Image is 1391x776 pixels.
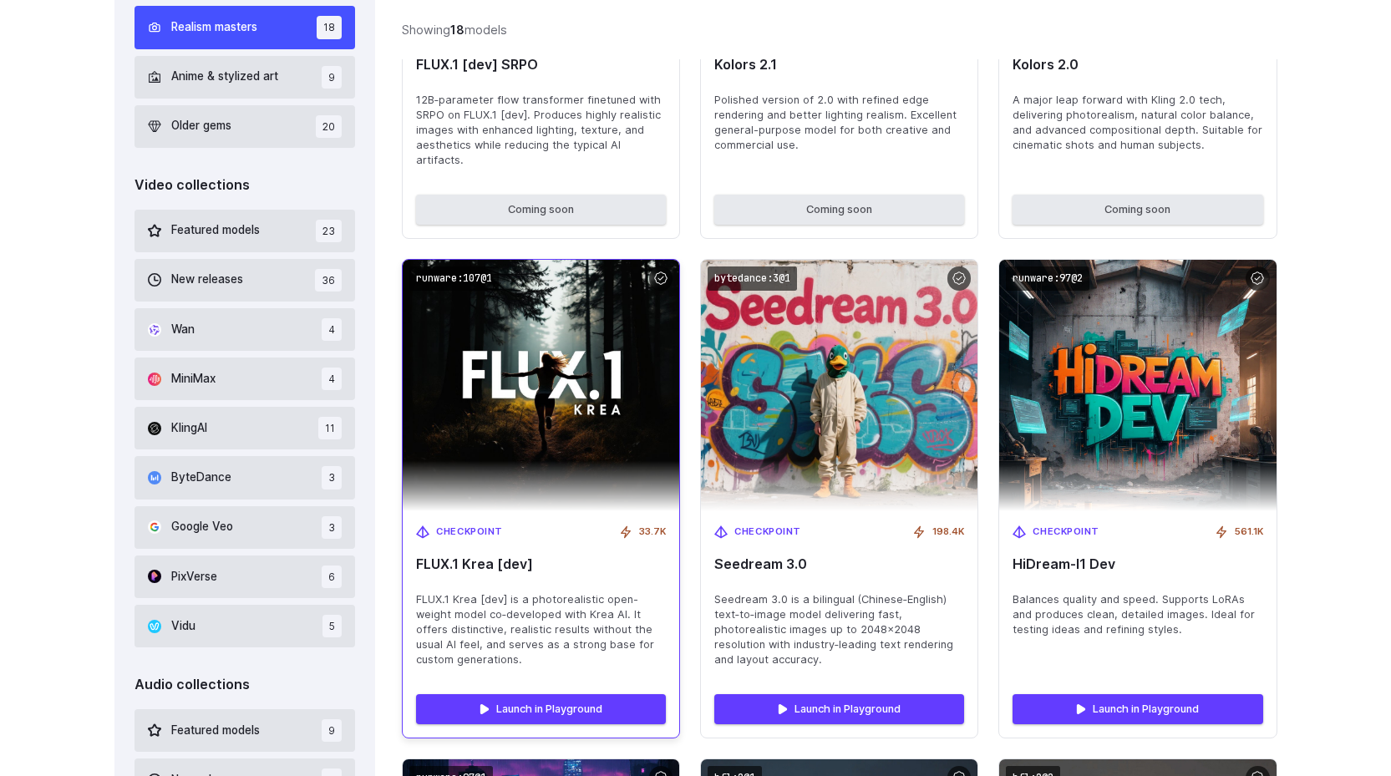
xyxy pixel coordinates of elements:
[316,220,342,242] span: 23
[409,266,499,291] code: runware:107@1
[135,709,356,752] button: Featured models 9
[714,93,964,153] span: Polished version of 2.0 with refined edge rendering and better lighting realism. Excellent genera...
[135,358,356,400] button: MiniMax 4
[171,722,260,740] span: Featured models
[322,516,342,539] span: 3
[171,568,217,586] span: PixVerse
[171,68,278,86] span: Anime & stylized art
[135,105,356,148] button: Older gems 20
[416,93,666,168] span: 12B‑parameter flow transformer finetuned with SRPO on FLUX.1 [dev]. Produces highly realistic ima...
[171,370,216,388] span: MiniMax
[171,117,231,135] span: Older gems
[171,18,257,37] span: Realism masters
[714,694,964,724] a: Launch in Playground
[135,456,356,499] button: ByteDance 3
[316,115,342,138] span: 20
[322,566,342,588] span: 6
[322,368,342,390] span: 4
[1013,195,1262,225] button: Coming soon
[999,260,1276,511] img: HiDream-I1
[639,525,666,540] span: 33.7K
[932,525,964,540] span: 198.4K
[416,694,666,724] a: Launch in Playground
[322,615,342,637] span: 5
[135,259,356,302] button: New releases 36
[701,260,977,511] img: Seedream 3.0
[450,23,465,37] strong: 18
[171,469,231,487] span: ByteDance
[402,20,507,39] div: Showing models
[734,525,801,540] span: Checkpoint
[322,318,342,341] span: 4
[135,674,356,696] div: Audio collections
[171,617,195,636] span: Vidu
[416,195,666,225] button: Coming soon
[1013,592,1262,637] span: Balances quality and speed. Supports LoRAs and produces clean, detailed images. Ideal for testing...
[1013,93,1262,153] span: A major leap forward with Kling 2.0 tech, delivering photorealism, natural color balance, and adv...
[171,221,260,240] span: Featured models
[1013,556,1262,572] span: HiDream-I1 Dev
[171,518,233,536] span: Google Veo
[322,719,342,742] span: 9
[315,269,342,292] span: 36
[135,175,356,196] div: Video collections
[714,556,964,572] span: Seedream 3.0
[135,308,356,351] button: Wan 4
[135,506,356,549] button: Google Veo 3
[714,57,964,73] span: Kolors 2.1
[322,466,342,489] span: 3
[318,417,342,439] span: 11
[389,247,693,524] img: FLUX.1 Krea [dev]
[1006,266,1089,291] code: runware:97@2
[714,195,964,225] button: Coming soon
[1033,525,1099,540] span: Checkpoint
[171,419,207,438] span: KlingAI
[714,592,964,667] span: Seedream 3.0 is a bilingual (Chinese‑English) text‑to‑image model delivering fast, photorealistic...
[135,407,356,449] button: KlingAI 11
[135,210,356,252] button: Featured models 23
[1013,694,1262,724] a: Launch in Playground
[135,6,356,48] button: Realism masters 18
[171,321,195,339] span: Wan
[317,16,342,38] span: 18
[322,66,342,89] span: 9
[171,271,243,289] span: New releases
[708,266,797,291] code: bytedance:3@1
[416,57,666,73] span: FLUX.1 [dev] SRPO
[135,605,356,647] button: Vidu 5
[1013,57,1262,73] span: Kolors 2.0
[416,556,666,572] span: FLUX.1 Krea [dev]
[416,592,666,667] span: FLUX.1 Krea [dev] is a photorealistic open-weight model co‑developed with Krea AI. It offers dist...
[436,525,503,540] span: Checkpoint
[135,555,356,598] button: PixVerse 6
[135,56,356,99] button: Anime & stylized art 9
[1235,525,1263,540] span: 561.1K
